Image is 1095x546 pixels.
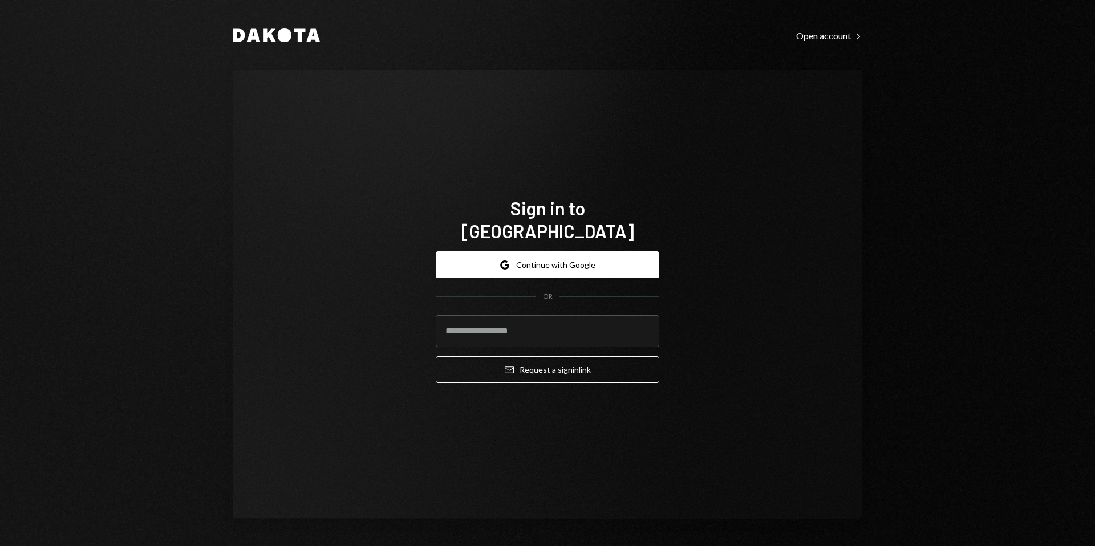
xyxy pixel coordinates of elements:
div: Open account [796,30,862,42]
a: Open account [796,29,862,42]
div: OR [543,292,553,301]
button: Request a signinlink [436,356,659,383]
button: Continue with Google [436,251,659,278]
h1: Sign in to [GEOGRAPHIC_DATA] [436,197,659,242]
